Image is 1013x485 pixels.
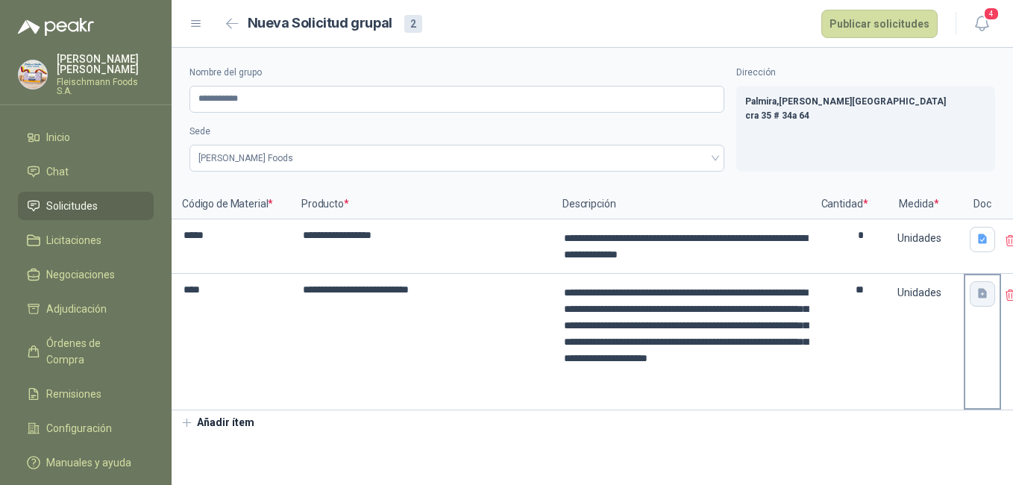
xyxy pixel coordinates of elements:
p: Producto [292,190,553,219]
a: Órdenes de Compra [18,329,154,374]
p: Fleischmann Foods S.A. [57,78,154,96]
p: Medida [874,190,964,219]
p: Palmira , [PERSON_NAME][GEOGRAPHIC_DATA] [745,95,986,109]
a: Remisiones [18,380,154,408]
a: Inicio [18,123,154,151]
span: Negociaciones [46,266,115,283]
button: Publicar solicitudes [821,10,938,38]
p: Cantidad [815,190,874,219]
p: Código de Material [173,190,292,219]
span: 4 [983,7,1000,21]
label: Dirección [736,66,995,80]
label: Nombre del grupo [189,66,724,80]
p: Descripción [553,190,815,219]
span: Solicitudes [46,198,98,214]
label: Sede [189,125,724,139]
span: Fleischmann Foods [198,147,715,169]
span: Órdenes de Compra [46,335,139,368]
span: Inicio [46,129,70,145]
span: Configuración [46,420,112,436]
p: Doc [964,190,1001,219]
a: Configuración [18,414,154,442]
a: Adjudicación [18,295,154,323]
div: Unidades [876,275,962,310]
span: Chat [46,163,69,180]
a: Solicitudes [18,192,154,220]
a: Licitaciones [18,226,154,254]
button: Añadir ítem [172,410,263,436]
img: Company Logo [19,60,47,89]
a: Negociaciones [18,260,154,289]
div: Unidades [876,221,962,255]
span: Remisiones [46,386,101,402]
img: Logo peakr [18,18,94,36]
h2: Nueva Solicitud grupal [248,13,392,34]
a: Chat [18,157,154,186]
a: Manuales y ayuda [18,448,154,477]
span: Adjudicación [46,301,107,317]
button: 4 [968,10,995,37]
p: [PERSON_NAME] [PERSON_NAME] [57,54,154,75]
span: Manuales y ayuda [46,454,131,471]
span: Licitaciones [46,232,101,248]
p: cra 35 # 34a 64 [745,109,986,123]
div: 2 [404,15,422,33]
